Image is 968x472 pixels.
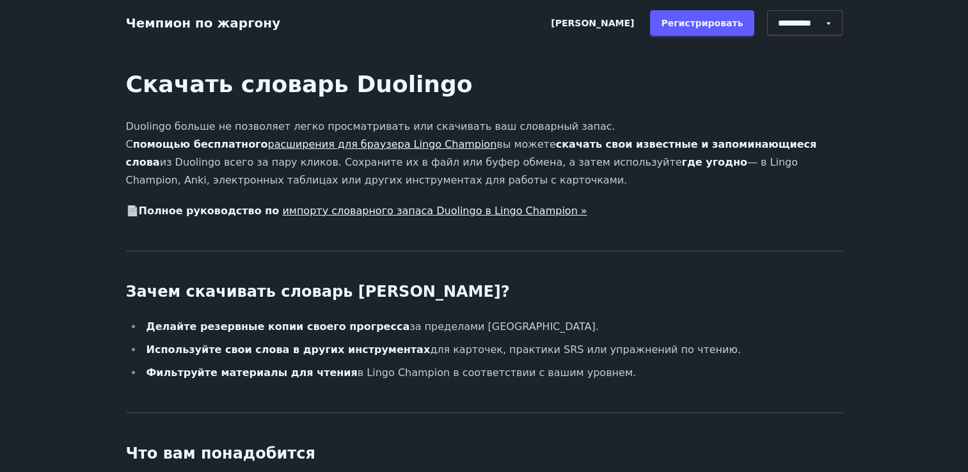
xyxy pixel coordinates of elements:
h2: Что вам понадобится [126,444,843,464]
strong: Полное руководство по [139,205,280,217]
strong: где угодно [682,156,747,168]
h2: Зачем скачивать словарь [PERSON_NAME]? [126,282,843,303]
strong: помощью бесплатного [133,138,497,150]
h1: Скачать словарь Duolingo [126,72,843,97]
li: за пределами [GEOGRAPHIC_DATA]. [143,318,843,336]
strong: Используйте свои слова в других инструментах [147,343,431,356]
strong: Фильтруйте материалы для чтения [147,366,358,379]
a: Чемпион по жаргону [126,15,281,31]
p: 📄 [126,202,843,220]
li: для карточек, практики SRS или упражнений по чтению. [143,341,843,359]
p: Duolingo больше не позволяет легко просматривать или скачивать ваш словарный запас. С вы можете и... [126,118,843,189]
li: в Lingo Champion в соответствии с вашим уровнем. [143,364,843,382]
strong: скачать свои известные и запоминающиеся слова [126,138,817,168]
a: [PERSON_NAME] [540,10,645,36]
a: расширения для браузера Lingo Champion [267,138,496,150]
a: импорту словарного запаса Duolingo в Lingo Champion » [282,205,587,217]
strong: Делайте резервные копии своего прогресса [147,320,410,333]
a: Регистрировать [650,10,754,36]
